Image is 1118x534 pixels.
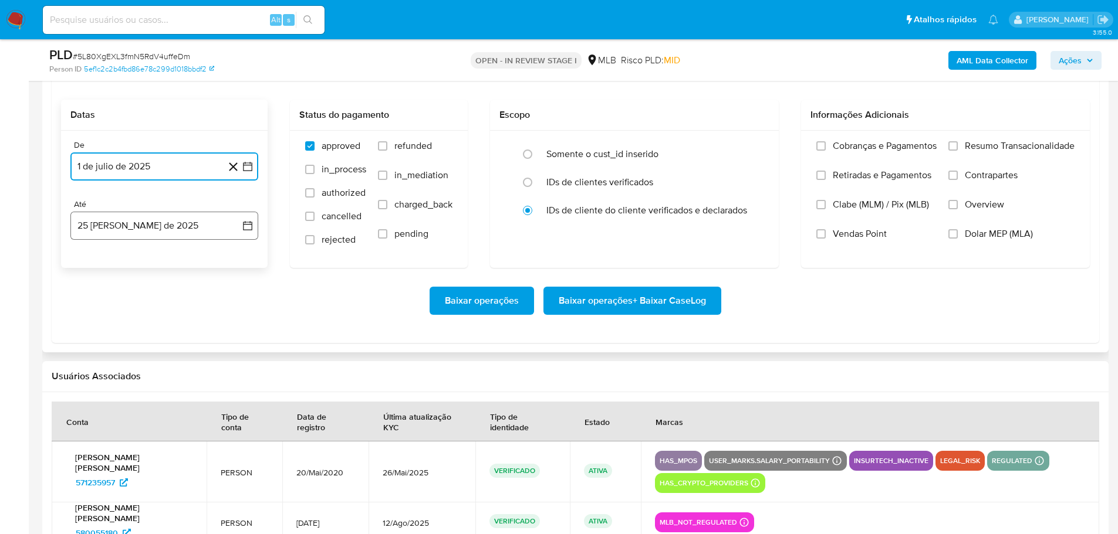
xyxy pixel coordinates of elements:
[49,64,82,74] b: Person ID
[271,14,281,25] span: Alt
[49,45,73,64] b: PLD
[52,370,1099,382] h2: Usuários Associados
[287,14,291,25] span: s
[988,15,998,25] a: Notificações
[914,13,977,26] span: Atalhos rápidos
[296,12,320,28] button: search-icon
[1093,28,1112,37] span: 3.155.0
[84,64,214,74] a: 5ef1c2c2b4fbd86e78c299d1018bbdf2
[948,51,1036,70] button: AML Data Collector
[586,54,616,67] div: MLB
[1051,51,1102,70] button: Ações
[664,53,680,67] span: MID
[1059,51,1082,70] span: Ações
[1097,13,1109,26] a: Sair
[957,51,1028,70] b: AML Data Collector
[621,54,680,67] span: Risco PLD:
[73,50,190,62] span: # 5L80XgEXL3fmN5RdV4uffeDm
[43,12,325,28] input: Pesquise usuários ou casos...
[471,52,582,69] p: OPEN - IN REVIEW STAGE I
[1026,14,1093,25] p: lucas.portella@mercadolivre.com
